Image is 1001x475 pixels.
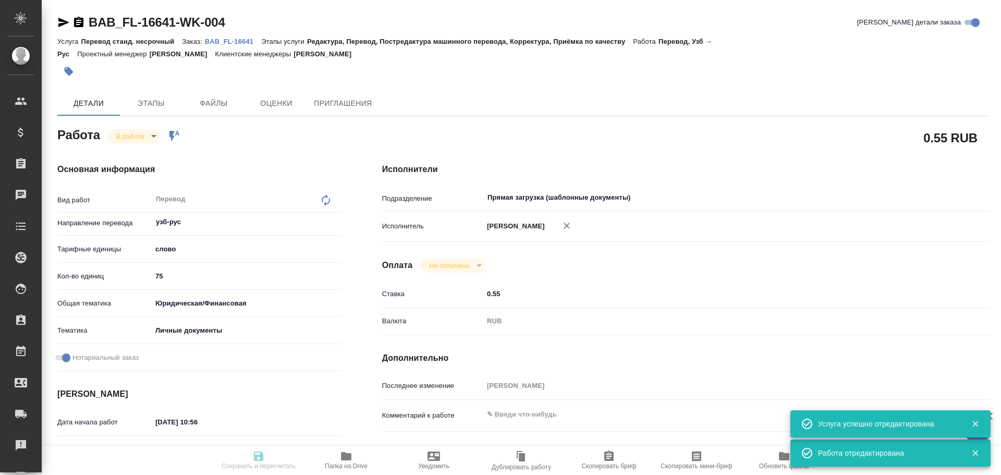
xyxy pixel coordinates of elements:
p: Этапы услуги [261,38,307,45]
span: Детали [64,97,114,110]
p: Перевод станд. несрочный [81,38,182,45]
input: ✎ Введи что-нибудь [483,286,939,301]
span: Оценки [251,97,301,110]
h2: 0.55 RUB [923,129,978,147]
button: Закрыть [965,419,986,429]
input: Пустое поле [152,444,243,459]
p: Редактура, Перевод, Постредактура машинного перевода, Корректура, Приёмка по качеству [307,38,633,45]
p: Работа [633,38,658,45]
p: Дата начала работ [57,417,152,428]
button: В работе [113,132,148,141]
button: Уведомить [390,446,478,475]
h4: Дополнительно [382,352,990,364]
p: Вид работ [57,195,152,205]
div: Юридическая/Финансовая [152,295,340,312]
h4: Оплата [382,259,413,272]
div: RUB [483,312,939,330]
p: Подразделение [382,193,483,204]
p: Кол-во единиц [57,271,152,282]
a: BAB_FL-16641 [205,36,261,45]
button: Удалить исполнителя [555,214,578,237]
span: Файлы [189,97,239,110]
h2: Работа [57,125,100,143]
p: Услуга [57,38,81,45]
p: Валюта [382,316,483,326]
div: Работа отредактирована [818,448,956,458]
button: Не оплачена [426,261,472,270]
p: Последнее изменение [382,381,483,391]
p: Общая тематика [57,298,152,309]
p: BAB_FL-16641 [205,38,261,45]
h4: Основная информация [57,163,340,176]
p: Направление перевода [57,218,152,228]
span: Обновить файлы [759,462,810,470]
span: Сохранить и пересчитать [222,462,296,470]
p: [PERSON_NAME] [294,50,359,58]
button: Добавить тэг [57,60,80,83]
div: Личные документы [152,322,340,339]
span: Скопировать бриф [581,462,636,470]
span: Папка на Drive [325,462,368,470]
span: [PERSON_NAME] детали заказа [857,17,961,28]
div: слово [152,240,340,258]
p: Тематика [57,325,152,336]
button: Обновить файлы [740,446,828,475]
p: [PERSON_NAME] [483,221,545,232]
input: ✎ Введи что-нибудь [152,415,243,430]
input: Пустое поле [483,378,939,393]
button: Дублировать работу [478,446,565,475]
span: Приглашения [314,97,372,110]
button: Папка на Drive [302,446,390,475]
button: Сохранить и пересчитать [215,446,302,475]
h4: Исполнители [382,163,990,176]
p: Исполнитель [382,221,483,232]
p: [PERSON_NAME] [150,50,215,58]
div: Услуга успешно отредактирована [818,419,956,429]
span: Скопировать мини-бриф [661,462,732,470]
span: Этапы [126,97,176,110]
div: В работе [421,259,485,273]
button: Скопировать ссылку для ЯМессенджера [57,16,70,29]
button: Закрыть [965,448,986,458]
p: Тарифные единицы [57,244,152,254]
div: В работе [108,129,160,143]
p: Заказ: [182,38,204,45]
button: Скопировать мини-бриф [653,446,740,475]
button: Open [335,221,337,223]
span: Уведомить [418,462,449,470]
button: Скопировать ссылку [72,16,85,29]
button: Open [933,197,935,199]
h4: [PERSON_NAME] [57,388,340,400]
p: Проектный менеджер [77,50,149,58]
span: Нотариальный заказ [72,352,139,363]
button: Скопировать бриф [565,446,653,475]
input: ✎ Введи что-нибудь [152,269,340,284]
p: Ставка [382,289,483,299]
p: Клиентские менеджеры [215,50,294,58]
span: Дублировать работу [492,464,551,471]
p: Комментарий к работе [382,410,483,421]
a: BAB_FL-16641-WK-004 [89,15,225,29]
